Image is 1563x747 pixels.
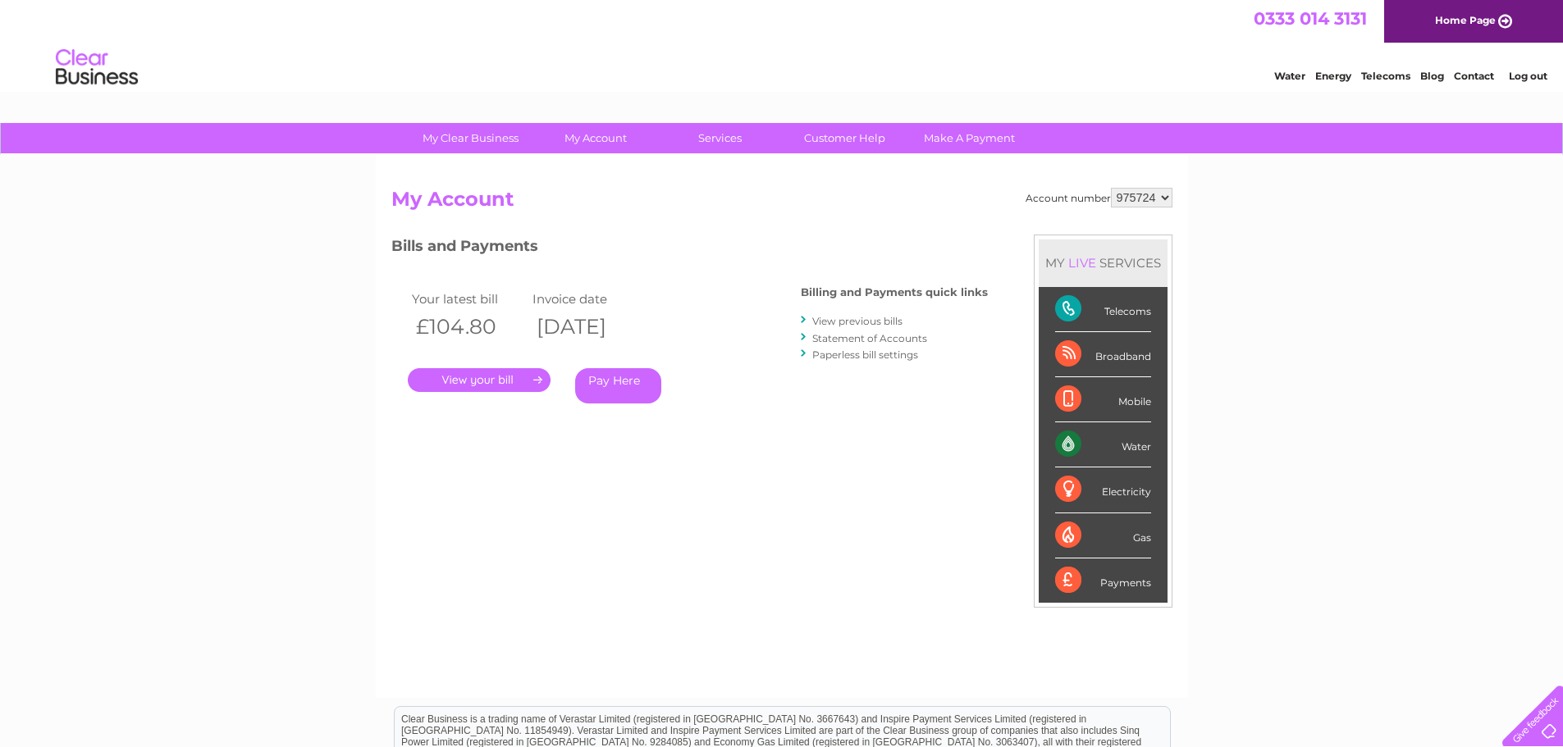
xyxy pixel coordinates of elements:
[1055,422,1151,467] div: Water
[528,288,650,310] td: Invoice date
[1055,377,1151,422] div: Mobile
[408,310,529,344] th: £104.80
[652,123,788,153] a: Services
[1315,70,1351,82] a: Energy
[1055,332,1151,377] div: Broadband
[575,368,661,403] a: Pay Here
[1026,188,1172,207] div: Account number
[902,123,1037,153] a: Make A Payment
[812,315,903,327] a: View previous bills
[1509,70,1547,82] a: Log out
[1420,70,1444,82] a: Blog
[1039,239,1168,286] div: MY SERVICES
[55,43,139,93] img: logo.png
[1274,70,1305,82] a: Water
[391,188,1172,219] h2: My Account
[528,123,663,153] a: My Account
[408,368,551,392] a: .
[1254,8,1367,29] a: 0333 014 3131
[391,235,988,263] h3: Bills and Payments
[777,123,912,153] a: Customer Help
[812,348,918,361] a: Paperless bill settings
[1361,70,1410,82] a: Telecoms
[1055,467,1151,512] div: Electricity
[812,332,927,344] a: Statement of Accounts
[403,123,538,153] a: My Clear Business
[528,310,650,344] th: [DATE]
[408,288,529,310] td: Your latest bill
[801,286,988,298] h4: Billing and Payments quick links
[1454,70,1494,82] a: Contact
[1055,513,1151,558] div: Gas
[1065,255,1099,271] div: LIVE
[395,9,1170,80] div: Clear Business is a trading name of Verastar Limited (registered in [GEOGRAPHIC_DATA] No. 3667643...
[1055,287,1151,332] div: Telecoms
[1055,558,1151,603] div: Payments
